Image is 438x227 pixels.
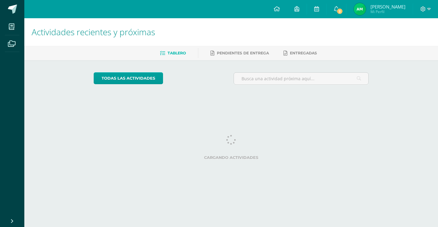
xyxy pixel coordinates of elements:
a: Entregadas [283,48,317,58]
span: Actividades recientes y próximas [32,26,155,38]
span: Entregadas [290,51,317,55]
span: Pendientes de entrega [217,51,269,55]
input: Busca una actividad próxima aquí... [234,73,369,84]
img: 0e70a3320523aed65fa3b55b0ab22133.png [354,3,366,15]
a: todas las Actividades [94,72,163,84]
span: Mi Perfil [370,9,405,14]
label: Cargando actividades [94,155,369,160]
a: Tablero [160,48,186,58]
span: 2 [336,8,343,15]
span: [PERSON_NAME] [370,4,405,10]
span: Tablero [168,51,186,55]
a: Pendientes de entrega [210,48,269,58]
